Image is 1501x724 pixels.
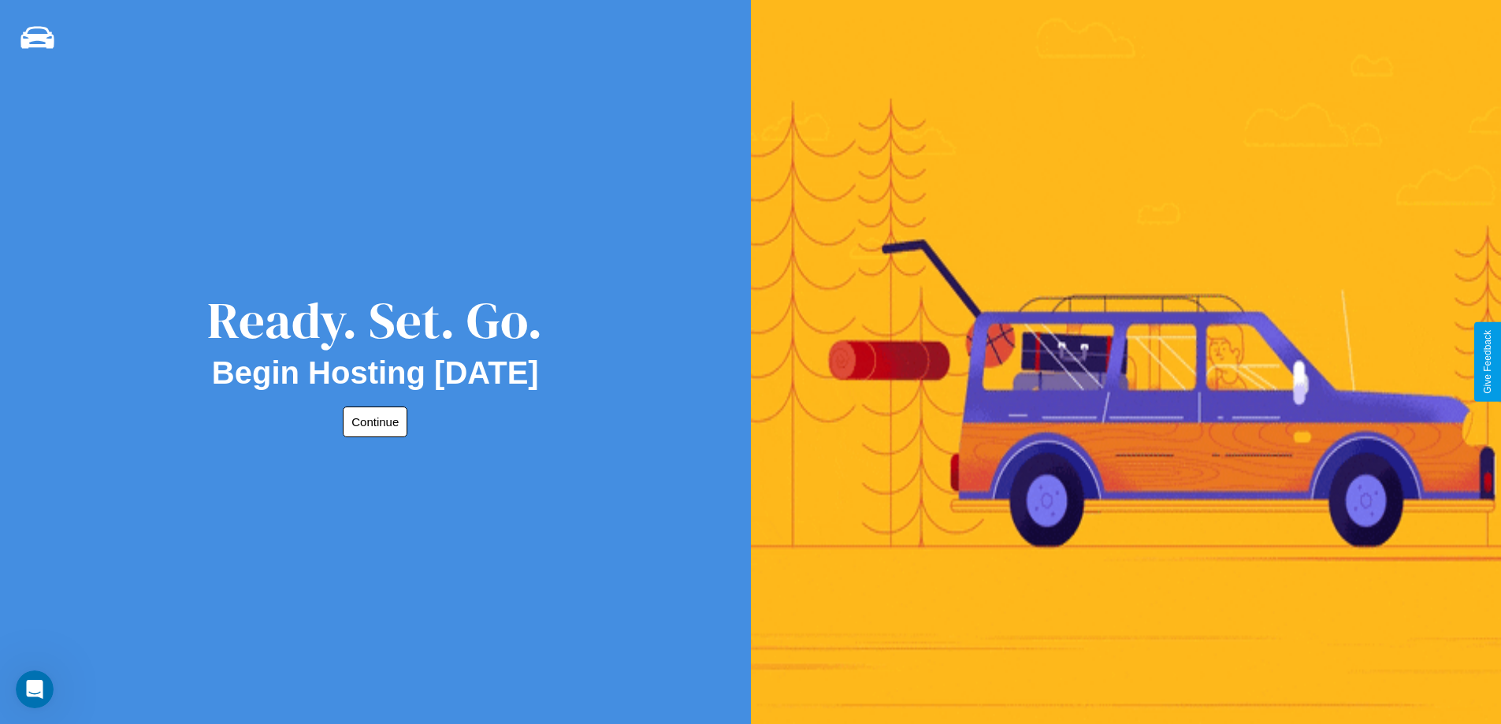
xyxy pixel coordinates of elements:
[207,285,543,355] div: Ready. Set. Go.
[16,670,54,708] iframe: Intercom live chat
[343,407,407,437] button: Continue
[212,355,539,391] h2: Begin Hosting [DATE]
[1482,330,1493,394] div: Give Feedback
